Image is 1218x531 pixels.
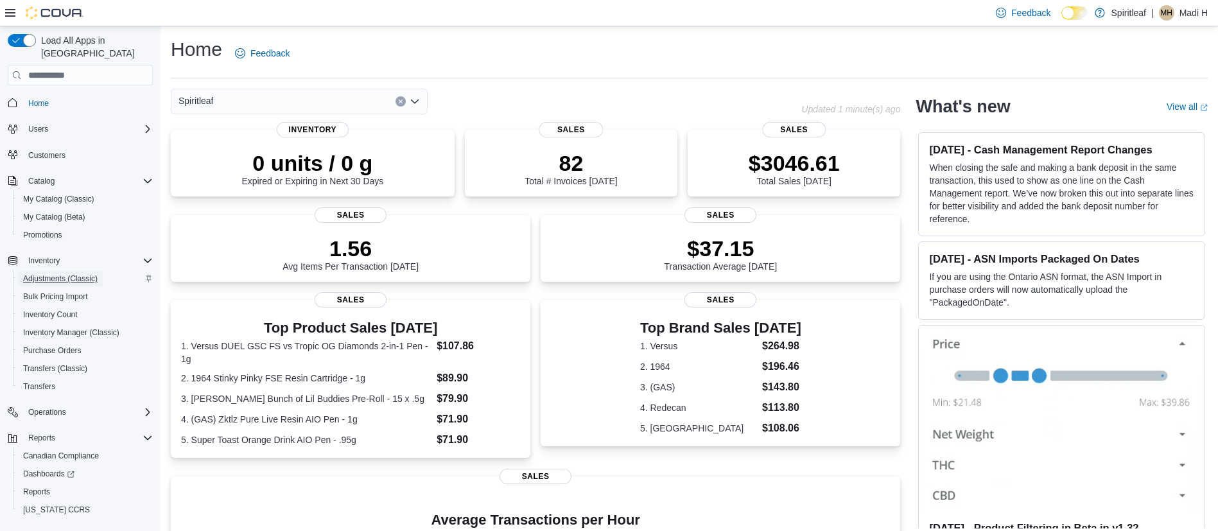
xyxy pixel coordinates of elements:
span: Transfers [18,379,153,394]
span: Dashboards [18,466,153,482]
span: Promotions [23,230,62,240]
span: MH [1160,5,1172,21]
span: Sales [315,207,387,223]
button: Clear input [396,96,406,107]
span: Dark Mode [1061,20,1062,21]
a: Transfers [18,379,60,394]
span: Users [23,121,153,137]
p: When closing the safe and making a bank deposit in the same transaction, this used to show as one... [929,161,1194,225]
span: [US_STATE] CCRS [23,505,90,515]
span: Feedback [1011,6,1050,19]
button: Transfers [13,378,158,396]
dd: $71.90 [437,412,520,427]
a: Bulk Pricing Import [18,289,93,304]
dd: $79.90 [437,391,520,406]
button: Operations [23,405,71,420]
div: Total Sales [DATE] [749,150,840,186]
span: Inventory Manager (Classic) [23,327,119,338]
a: Adjustments (Classic) [18,271,103,286]
span: Catalog [23,173,153,189]
span: Bulk Pricing Import [23,292,88,302]
span: Transfers (Classic) [23,363,87,374]
a: My Catalog (Beta) [18,209,91,225]
span: Bulk Pricing Import [18,289,153,304]
h4: Average Transactions per Hour [181,512,890,528]
svg: External link [1200,104,1208,112]
button: My Catalog (Classic) [13,190,158,208]
span: Operations [28,407,66,417]
a: Canadian Compliance [18,448,104,464]
span: My Catalog (Beta) [23,212,85,222]
p: If you are using the Ontario ASN format, the ASN Import in purchase orders will now automatically... [929,270,1194,309]
p: Updated 1 minute(s) ago [801,104,900,114]
a: Reports [18,484,55,500]
dt: 2. 1964 [640,360,757,373]
input: Dark Mode [1061,6,1088,20]
p: $37.15 [665,236,778,261]
span: Sales [500,469,571,484]
span: Sales [315,292,387,308]
dt: 2. 1964 Stinky Pinky FSE Resin Cartridge - 1g [181,372,431,385]
span: Feedback [250,47,290,60]
button: Inventory [23,253,65,268]
button: Reports [3,429,158,447]
span: Reports [23,487,50,497]
span: Canadian Compliance [18,448,153,464]
a: My Catalog (Classic) [18,191,100,207]
dt: 4. Redecan [640,401,757,414]
span: Canadian Compliance [23,451,99,461]
span: Home [23,94,153,110]
button: Operations [3,403,158,421]
dt: 3. [PERSON_NAME] Bunch of Lil Buddies Pre-Roll - 15 x .5g [181,392,431,405]
span: Washington CCRS [18,502,153,518]
button: Users [3,120,158,138]
button: Reports [23,430,60,446]
h1: Home [171,37,222,62]
span: Inventory [23,253,153,268]
button: Customers [3,146,158,164]
dt: 4. (GAS) Zktlz Pure Live Resin AIO Pen - 1g [181,413,431,426]
p: 0 units / 0 g [241,150,383,176]
h3: [DATE] - ASN Imports Packaged On Dates [929,252,1194,265]
button: Home [3,93,158,112]
span: Inventory Count [18,307,153,322]
a: [US_STATE] CCRS [18,502,95,518]
dd: $143.80 [762,379,801,395]
button: Catalog [23,173,60,189]
dt: 1. Versus DUEL GSC FS vs Tropic OG Diamonds 2-in-1 Pen - 1g [181,340,431,365]
span: Inventory [28,256,60,266]
button: Catalog [3,172,158,190]
dd: $108.06 [762,421,801,436]
span: Reports [23,430,153,446]
span: Users [28,124,48,134]
dt: 5. Super Toast Orange Drink AIO Pen - .95g [181,433,431,446]
a: Inventory Manager (Classic) [18,325,125,340]
span: Adjustments (Classic) [18,271,153,286]
p: 1.56 [283,236,419,261]
span: Sales [684,292,756,308]
dd: $113.80 [762,400,801,415]
dd: $89.90 [437,370,520,386]
p: 82 [525,150,617,176]
button: My Catalog (Beta) [13,208,158,226]
h3: Top Brand Sales [DATE] [640,320,801,336]
span: Inventory Count [23,309,78,320]
button: Transfers (Classic) [13,360,158,378]
button: [US_STATE] CCRS [13,501,158,519]
button: Promotions [13,226,158,244]
div: Madi H [1159,5,1174,21]
dt: 5. [GEOGRAPHIC_DATA] [640,422,757,435]
a: Promotions [18,227,67,243]
span: Reports [28,433,55,443]
span: Dashboards [23,469,74,479]
dd: $71.90 [437,432,520,448]
button: Reports [13,483,158,501]
dt: 1. Versus [640,340,757,353]
button: Inventory Manager (Classic) [13,324,158,342]
a: Purchase Orders [18,343,87,358]
button: Adjustments (Classic) [13,270,158,288]
span: Home [28,98,49,109]
span: Sales [684,207,756,223]
span: Transfers (Classic) [18,361,153,376]
p: $3046.61 [749,150,840,176]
